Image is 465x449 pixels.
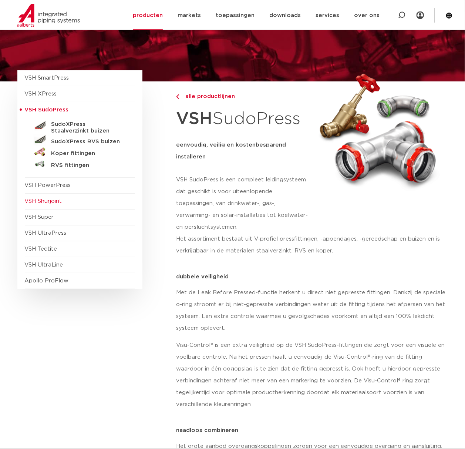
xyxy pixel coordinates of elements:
a: VSH Tectite [25,246,57,252]
a: Apollo ProFlow [25,278,69,284]
a: VSH PowerPress [25,182,71,188]
a: producten [133,1,163,30]
a: over ons [354,1,380,30]
p: VSH SudoPress is een compleet leidingsysteem dat geschikt is voor uiteenlopende toepassingen, van... [176,174,310,233]
nav: Menu [133,1,380,30]
p: naadloos combineren [176,428,448,433]
img: chevron-right.svg [176,94,179,99]
h5: Koper fittingen [51,150,125,157]
strong: VSH [176,110,212,127]
strong: eenvoudig, veilig en kostenbesparend installeren [176,142,286,160]
a: VSH Super [25,214,54,220]
a: services [316,1,339,30]
p: Het assortiment bestaat uit V-profiel pressfittingen, -appendages, -gereedschap en buizen en is v... [176,233,448,257]
span: alle productlijnen [181,94,235,99]
a: toepassingen [216,1,255,30]
h1: SudoPress [176,105,310,133]
a: SudoXPress RVS buizen [25,134,135,146]
a: VSH XPress [25,91,57,97]
p: dubbele veiligheid [176,274,448,279]
p: Visu-Control® is een extra veiligheid op de VSH SudoPress-fittingen die zorgt voor een visuele en... [176,339,448,411]
a: Koper fittingen [25,146,135,158]
h5: SudoXPress Staalverzinkt buizen [51,121,125,134]
a: VSH Shurjoint [25,198,62,204]
a: alle productlijnen [176,92,310,101]
span: VSH SudoPress [25,107,69,113]
a: VSH SmartPress [25,75,69,81]
a: downloads [269,1,301,30]
a: VSH UltraPress [25,230,67,236]
h5: RVS fittingen [51,162,125,169]
a: markets [178,1,201,30]
a: SudoXPress Staalverzinkt buizen [25,118,135,134]
p: Met de Leak Before Pressed-functie herkent u direct niet gepresste fittingen. Dankzij de speciale... [176,287,448,334]
h5: SudoXPress RVS buizen [51,138,125,145]
a: RVS fittingen [25,158,135,170]
a: VSH UltraLine [25,262,63,268]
